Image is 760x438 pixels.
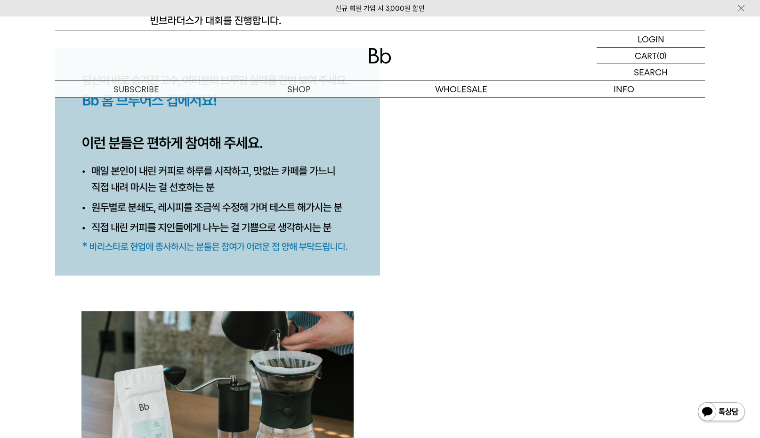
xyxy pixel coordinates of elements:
p: (0) [657,48,667,64]
p: SEARCH [634,64,668,81]
a: SHOP [218,81,380,97]
img: 로고 [369,48,391,64]
a: 신규 회원 가입 시 3,000원 할인 [335,4,425,13]
p: CART [635,48,657,64]
img: 카카오톡 채널 1:1 채팅 버튼 [697,401,746,424]
p: LOGIN [638,31,664,47]
a: SUBSCRIBE [55,81,218,97]
p: INFO [542,81,705,97]
a: CART (0) [597,48,705,64]
p: WHOLESALE [380,81,542,97]
a: LOGIN [597,31,705,48]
